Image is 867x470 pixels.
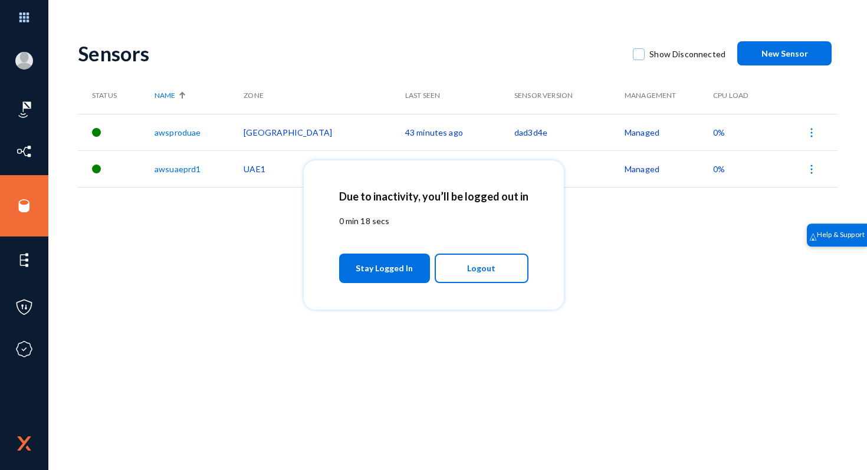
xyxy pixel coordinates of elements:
[356,258,413,279] span: Stay Logged In
[339,215,528,227] p: 0 min 18 secs
[339,190,528,203] h2: Due to inactivity, you’ll be logged out in
[435,254,528,283] button: Logout
[339,254,431,283] button: Stay Logged In
[467,258,495,278] span: Logout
